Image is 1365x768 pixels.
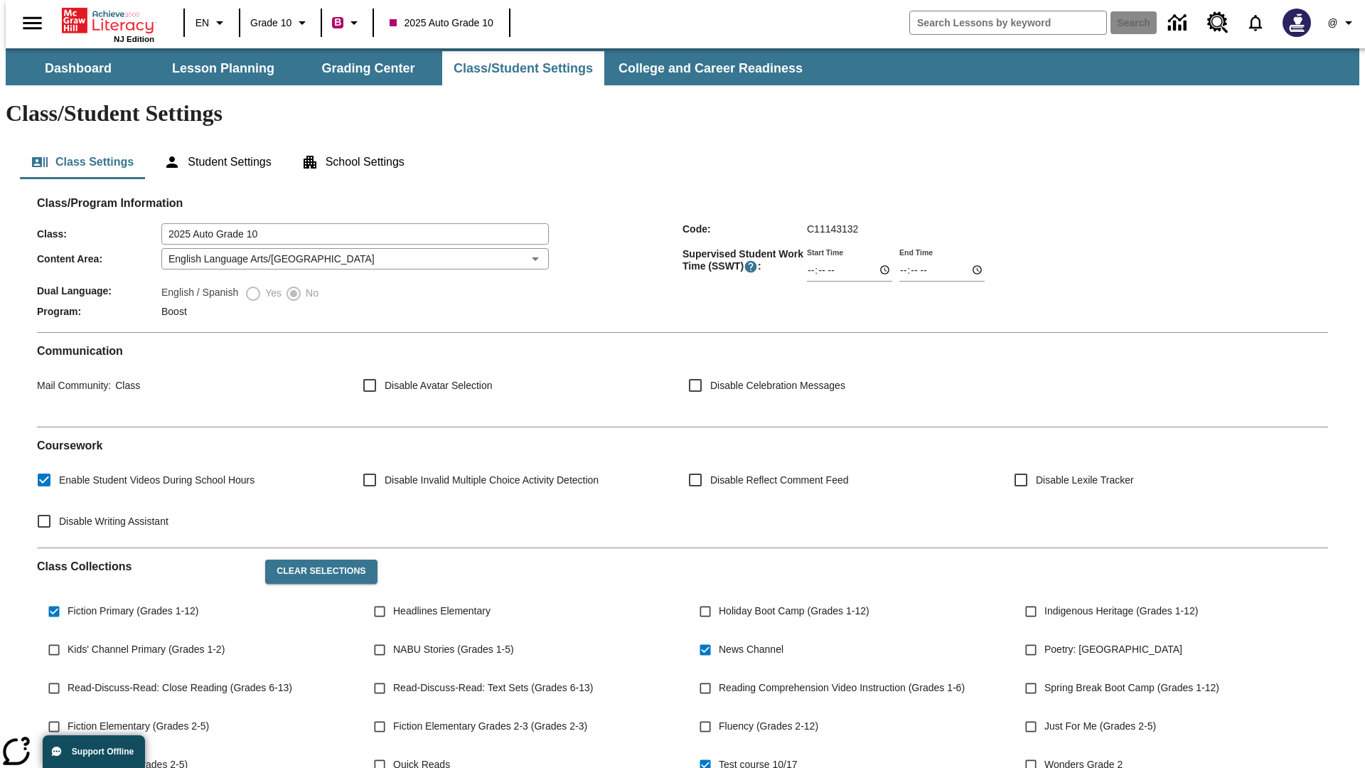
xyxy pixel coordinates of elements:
[72,747,134,757] span: Support Offline
[62,6,154,35] a: Home
[393,681,593,695] span: Read-Discuss-Read: Text Sets (Grades 6-13)
[385,473,599,488] span: Disable Invalid Multiple Choice Activity Detection
[1327,16,1337,31] span: @
[68,604,198,619] span: Fiction Primary (Grades 1-12)
[7,51,149,85] button: Dashboard
[290,145,416,179] button: School Settings
[390,16,493,31] span: 2025 Auto Grade 10
[385,378,493,393] span: Disable Avatar Selection
[37,344,1328,358] h2: Communication
[297,51,439,85] button: Grading Center
[1319,10,1365,36] button: Profile/Settings
[393,604,491,619] span: Headlines Elementary
[719,681,965,695] span: Reading Comprehension Video Instruction (Grades 1-6)
[607,51,814,85] button: College and Career Readiness
[682,223,807,235] span: Code :
[393,719,587,734] span: Fiction Elementary Grades 2-3 (Grades 2-3)
[37,306,161,317] span: Program :
[37,380,111,391] span: Mail Community :
[6,100,1359,127] h1: Class/Student Settings
[1160,4,1199,43] a: Data Center
[6,51,815,85] div: SubNavbar
[710,378,845,393] span: Disable Celebration Messages
[37,285,161,297] span: Dual Language :
[20,145,1345,179] div: Class/Student Settings
[265,560,377,584] button: Clear Selections
[37,439,1328,452] h2: Course work
[37,196,1328,210] h2: Class/Program Information
[1036,473,1134,488] span: Disable Lexile Tracker
[1044,719,1156,734] span: Just For Me (Grades 2-5)
[1237,4,1274,41] a: Notifications
[152,145,282,179] button: Student Settings
[682,248,807,274] span: Supervised Student Work Time (SSWT) :
[1044,604,1198,619] span: Indigenous Heritage (Grades 1-12)
[1044,642,1182,657] span: Poetry: [GEOGRAPHIC_DATA]
[334,14,341,31] span: B
[245,10,316,36] button: Grade: Grade 10, Select a grade
[68,642,225,657] span: Kids' Channel Primary (Grades 1-2)
[37,344,1328,415] div: Communication
[111,380,140,391] span: Class
[68,719,209,734] span: Fiction Elementary (Grades 2-5)
[68,681,292,695] span: Read-Discuss-Read: Close Reading (Grades 6-13)
[37,228,161,240] span: Class :
[59,473,255,488] span: Enable Student Videos During School Hours
[719,642,783,657] span: News Channel
[196,16,209,31] span: EN
[910,11,1106,34] input: search field
[59,514,168,529] span: Disable Writing Assistant
[37,253,161,265] span: Content Area :
[37,560,254,573] h2: Class Collections
[807,247,843,257] label: Start Time
[114,35,154,43] span: NJ Edition
[189,10,235,36] button: Language: EN, Select a language
[1199,4,1237,42] a: Resource Center, Will open in new tab
[719,719,818,734] span: Fluency (Grades 2-12)
[1044,681,1219,695] span: Spring Break Boot Camp (Grades 1-12)
[152,51,294,85] button: Lesson Planning
[43,735,145,768] button: Support Offline
[302,286,318,301] span: No
[719,604,869,619] span: Holiday Boot Camp (Grades 1-12)
[262,286,282,301] span: Yes
[161,223,549,245] input: Class
[807,223,858,235] span: C11143132
[899,247,933,257] label: End Time
[62,5,154,43] div: Home
[744,260,758,274] button: Supervised Student Work Time is the timeframe when students can take LevelSet and when lessons ar...
[20,145,145,179] button: Class Settings
[37,439,1328,536] div: Coursework
[11,2,53,44] button: Open side menu
[161,306,187,317] span: Boost
[37,210,1328,321] div: Class/Program Information
[442,51,604,85] button: Class/Student Settings
[326,10,368,36] button: Boost Class color is violet red. Change class color
[1274,4,1319,41] button: Select a new avatar
[6,48,1359,85] div: SubNavbar
[161,248,549,270] div: English Language Arts/[GEOGRAPHIC_DATA]
[1283,9,1311,37] img: Avatar
[161,285,238,302] label: English / Spanish
[393,642,514,657] span: NABU Stories (Grades 1-5)
[710,473,849,488] span: Disable Reflect Comment Feed
[250,16,291,31] span: Grade 10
